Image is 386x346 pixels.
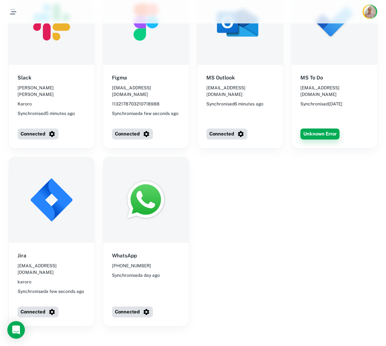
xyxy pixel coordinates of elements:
[103,157,189,243] img: WhatsApp
[18,129,59,139] button: Connected
[9,157,94,243] img: Jira
[112,74,127,82] h6: Figma
[112,101,160,107] span: 1132178703210718988
[206,101,263,107] span: Synchronised 6 minutes ago
[112,85,180,98] span: [EMAIL_ADDRESS][DOMAIN_NAME]
[18,74,31,82] h6: Slack
[18,101,32,107] span: Karoro
[300,129,340,139] button: Unknown Error
[300,101,342,107] span: Synchronised [DATE]
[112,129,153,139] button: Connected
[206,74,235,82] h6: MS Outlook
[300,85,368,98] span: [EMAIL_ADDRESS][DOMAIN_NAME]
[300,74,323,82] h6: MS To Do
[206,129,247,139] button: Connected
[112,110,179,117] span: Synchronised a few seconds ago
[112,272,160,279] span: Synchronised a day ago
[7,321,25,339] div: Open Intercom Messenger
[363,4,377,19] button: Account button
[112,263,151,269] span: [PHONE_NUMBER]
[18,263,86,276] span: [EMAIL_ADDRESS][DOMAIN_NAME]
[18,85,86,98] span: [PERSON_NAME] [PERSON_NAME]
[18,279,31,285] span: karoro
[112,252,137,260] h6: WhatsApp
[364,5,376,18] img: Rob Mark
[18,288,84,295] span: Synchronised a few seconds ago
[18,306,59,317] button: Connected
[18,252,26,260] h6: Jira
[18,110,75,117] span: Synchronised 5 minutes ago
[112,306,153,317] button: Connected
[206,85,274,98] span: [EMAIL_ADDRESS][DOMAIN_NAME]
